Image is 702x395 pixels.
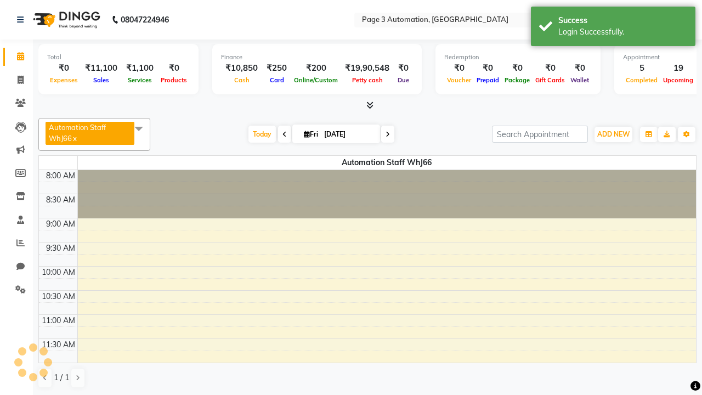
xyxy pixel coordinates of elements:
[444,62,474,75] div: ₹0
[474,76,502,84] span: Prepaid
[39,291,77,302] div: 10:30 AM
[533,76,568,84] span: Gift Cards
[623,62,660,75] div: 5
[349,76,386,84] span: Petty cash
[444,53,592,62] div: Redemption
[558,15,687,26] div: Success
[158,76,190,84] span: Products
[474,62,502,75] div: ₹0
[444,76,474,84] span: Voucher
[44,242,77,254] div: 9:30 AM
[44,194,77,206] div: 8:30 AM
[660,62,696,75] div: 19
[321,126,376,143] input: 2025-10-03
[568,76,592,84] span: Wallet
[90,76,112,84] span: Sales
[121,4,169,35] b: 08047224946
[597,130,630,138] span: ADD NEW
[660,76,696,84] span: Upcoming
[221,53,413,62] div: Finance
[158,62,190,75] div: ₹0
[301,130,321,138] span: Fri
[49,123,106,143] span: Automation Staff WhJ66
[568,62,592,75] div: ₹0
[125,76,155,84] span: Services
[262,62,291,75] div: ₹250
[341,62,394,75] div: ₹19,90,548
[248,126,276,143] span: Today
[44,218,77,230] div: 9:00 AM
[595,127,632,142] button: ADD NEW
[502,62,533,75] div: ₹0
[558,26,687,38] div: Login Successfully.
[54,372,69,383] span: 1 / 1
[47,62,81,75] div: ₹0
[44,170,77,182] div: 8:00 AM
[78,156,697,170] span: Automation Staff WhJ66
[39,339,77,351] div: 11:30 AM
[122,62,158,75] div: ₹1,100
[47,76,81,84] span: Expenses
[395,76,412,84] span: Due
[39,315,77,326] div: 11:00 AM
[231,76,252,84] span: Cash
[394,62,413,75] div: ₹0
[221,62,262,75] div: ₹10,850
[533,62,568,75] div: ₹0
[81,62,122,75] div: ₹11,100
[267,76,287,84] span: Card
[72,134,77,143] a: x
[39,267,77,278] div: 10:00 AM
[47,53,190,62] div: Total
[502,76,533,84] span: Package
[291,62,341,75] div: ₹200
[291,76,341,84] span: Online/Custom
[623,76,660,84] span: Completed
[28,4,103,35] img: logo
[492,126,588,143] input: Search Appointment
